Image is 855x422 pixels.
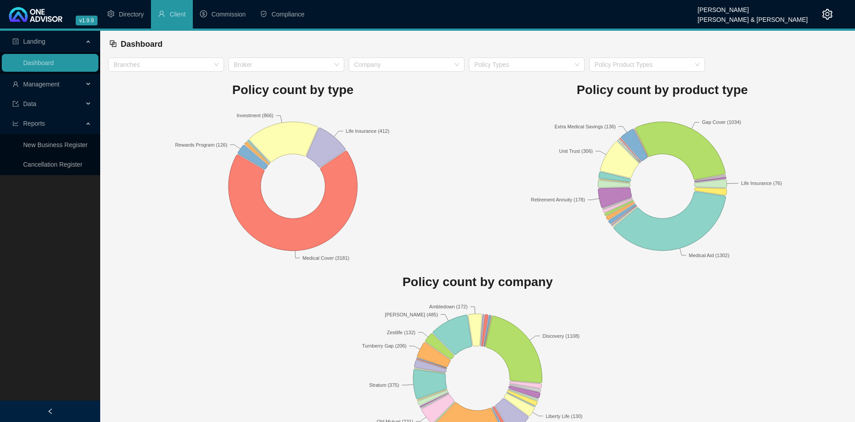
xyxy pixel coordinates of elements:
text: Unit Trust (306) [559,148,593,154]
span: user [12,81,19,87]
span: Landing [23,38,45,45]
span: Commission [212,11,246,18]
span: setting [822,9,833,20]
span: Dashboard [121,40,163,49]
h1: Policy count by product type [478,80,847,100]
span: dollar [200,10,207,17]
h1: Policy count by company [108,272,847,292]
text: Discovery (1108) [542,333,579,339]
text: Gap Cover (1034) [702,119,741,125]
span: user [158,10,165,17]
span: Data [23,100,37,107]
text: Medical Aid (1302) [689,252,729,258]
span: setting [107,10,114,17]
text: Retirement Annuity (178) [531,197,585,202]
span: left [47,408,53,414]
text: Stratum (375) [369,382,399,388]
h1: Policy count by type [108,80,478,100]
div: [PERSON_NAME] & [PERSON_NAME] [698,12,808,22]
text: Investment (866) [236,113,273,118]
span: Reports [23,120,45,127]
text: Zestlife (132) [387,330,415,335]
text: Turnberry Gap (206) [362,343,407,348]
span: Directory [119,11,144,18]
text: Medical Cover (3181) [302,255,349,260]
span: block [109,40,117,48]
div: [PERSON_NAME] [698,2,808,12]
span: v1.9.9 [76,16,98,25]
text: Extra Medical Savings (136) [554,123,616,129]
span: profile [12,38,19,45]
text: Rewards Program (126) [175,142,227,147]
text: Life Insurance (412) [346,128,390,134]
a: Cancellation Register [23,161,82,168]
text: Life Insurance (76) [741,180,782,186]
span: Compliance [272,11,305,18]
text: Liberty Life (130) [546,414,582,419]
text: [PERSON_NAME] (485) [385,312,438,317]
span: line-chart [12,120,19,127]
span: safety [260,10,267,17]
img: 2df55531c6924b55f21c4cf5d4484680-logo-light.svg [9,7,62,22]
a: New Business Register [23,141,88,148]
span: Client [170,11,186,18]
a: Dashboard [23,59,54,66]
span: import [12,101,19,107]
text: Ambledown (172) [429,304,468,309]
span: Management [23,81,60,88]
